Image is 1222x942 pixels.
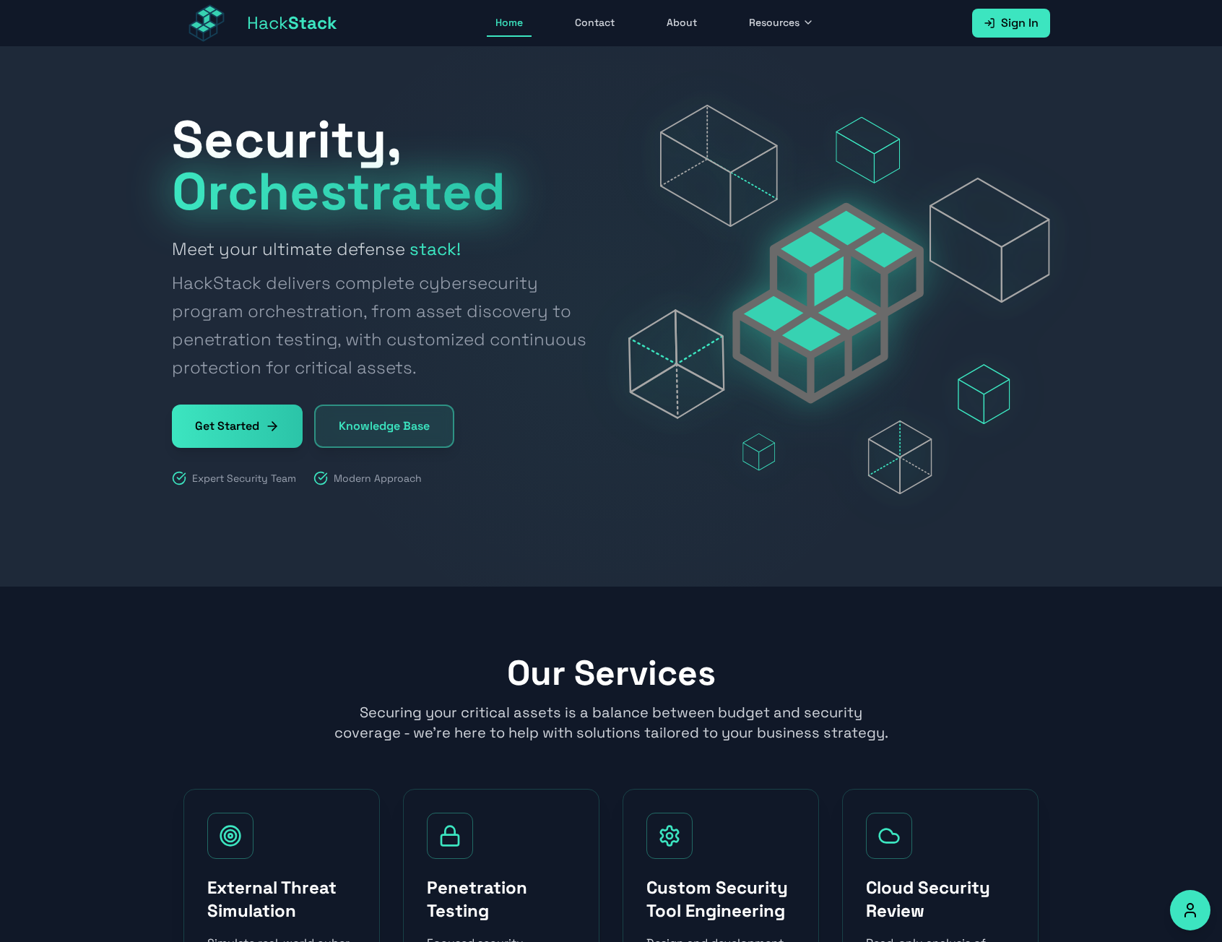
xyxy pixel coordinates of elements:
[172,269,594,381] span: HackStack delivers complete cybersecurity program orchestration, from asset discovery to penetrat...
[409,238,461,260] strong: stack!
[172,113,594,217] h1: Security,
[1001,14,1039,32] span: Sign In
[247,12,337,35] span: Hack
[566,9,623,37] a: Contact
[740,9,823,37] button: Resources
[334,702,888,743] p: Securing your critical assets is a balance between budget and security coverage - we're here to h...
[288,12,337,34] span: Stack
[646,876,795,922] h3: Custom Security Tool Engineering
[172,158,506,225] span: Orchestrated
[172,235,594,381] h2: Meet your ultimate defense
[487,9,532,37] a: Home
[207,876,356,922] h3: External Threat Simulation
[972,9,1050,38] a: Sign In
[749,15,799,30] span: Resources
[1170,890,1210,930] button: Accessibility Options
[313,471,422,485] div: Modern Approach
[658,9,706,37] a: About
[427,876,576,922] h3: Penetration Testing
[172,405,303,448] a: Get Started
[172,471,296,485] div: Expert Security Team
[314,405,454,448] a: Knowledge Base
[866,876,1015,922] h3: Cloud Security Review
[172,656,1050,691] h2: Our Services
